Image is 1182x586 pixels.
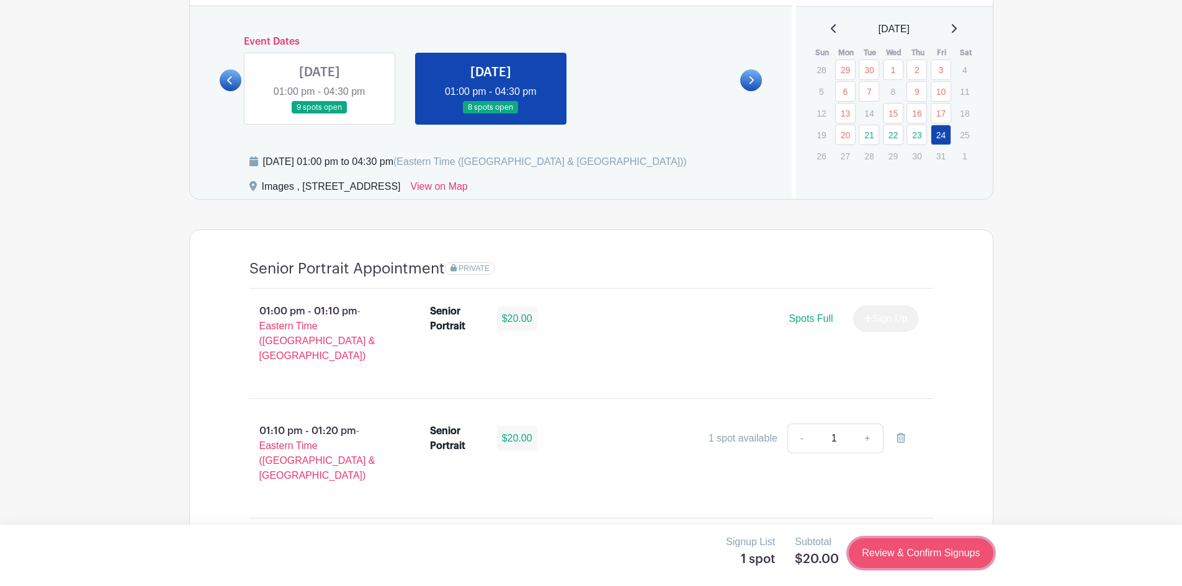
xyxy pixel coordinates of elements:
[263,154,687,169] div: [DATE] 01:00 pm to 04:30 pm
[835,81,856,102] a: 6
[411,179,468,199] a: View on Map
[954,82,975,101] p: 11
[835,47,859,59] th: Mon
[883,103,903,123] a: 15
[859,81,879,102] a: 7
[262,179,401,199] div: Images , [STREET_ADDRESS]
[879,22,910,37] span: [DATE]
[787,424,816,453] a: -
[709,431,777,446] div: 1 spot available
[859,146,879,166] p: 28
[954,125,975,144] p: 25
[835,125,856,145] a: 20
[811,104,831,123] p: 12
[811,125,831,144] p: 19
[907,60,927,80] a: 2
[795,552,839,567] h5: $20.00
[883,60,903,80] a: 1
[430,304,482,334] div: Senior Portrait
[858,47,882,59] th: Tue
[726,552,775,567] h5: 1 spot
[931,60,951,80] a: 3
[497,306,537,331] div: $20.00
[789,313,833,324] span: Spots Full
[954,47,978,59] th: Sat
[835,146,856,166] p: 27
[230,419,411,488] p: 01:10 pm - 01:20 pm
[954,146,975,166] p: 1
[931,125,951,145] a: 24
[859,60,879,80] a: 30
[882,47,907,59] th: Wed
[907,125,927,145] a: 23
[259,306,375,361] span: - Eastern Time ([GEOGRAPHIC_DATA] & [GEOGRAPHIC_DATA])
[430,424,482,453] div: Senior Portrait
[849,538,993,568] a: Review & Confirm Signups
[954,60,975,79] p: 4
[810,47,835,59] th: Sun
[859,125,879,145] a: 21
[859,104,879,123] p: 14
[907,103,927,123] a: 16
[811,82,831,101] p: 5
[906,47,930,59] th: Thu
[931,81,951,102] a: 10
[954,104,975,123] p: 18
[835,103,856,123] a: 13
[230,299,411,368] p: 01:00 pm - 01:10 pm
[907,146,927,166] p: 30
[795,535,839,549] p: Subtotal
[931,146,951,166] p: 31
[883,125,903,145] a: 22
[835,60,856,80] a: 29
[811,146,831,166] p: 26
[259,425,375,481] span: - Eastern Time ([GEOGRAPHIC_DATA] & [GEOGRAPHIC_DATA])
[930,47,954,59] th: Fri
[459,264,490,273] span: PRIVATE
[883,146,903,166] p: 29
[931,103,951,123] a: 17
[852,424,883,453] a: +
[393,156,687,167] span: (Eastern Time ([GEOGRAPHIC_DATA] & [GEOGRAPHIC_DATA]))
[726,535,775,549] p: Signup List
[907,81,927,102] a: 9
[497,426,537,451] div: $20.00
[883,82,903,101] p: 8
[811,60,831,79] p: 28
[241,36,741,48] h6: Event Dates
[249,260,445,278] h4: Senior Portrait Appointment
